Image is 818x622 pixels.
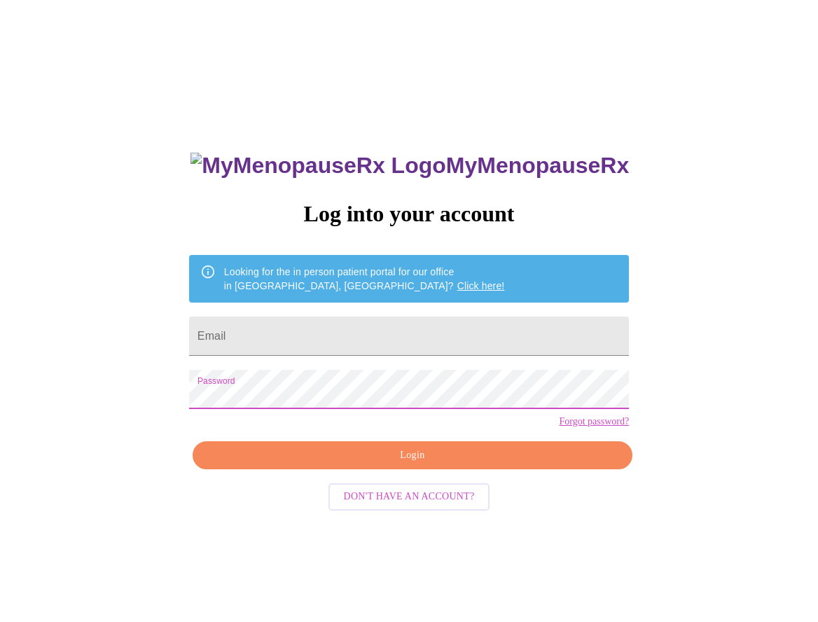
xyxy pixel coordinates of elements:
button: Don't have an account? [328,483,490,511]
a: Click here! [457,280,505,291]
a: Don't have an account? [325,490,494,502]
a: Forgot password? [559,416,629,427]
div: Looking for the in person patient portal for our office in [GEOGRAPHIC_DATA], [GEOGRAPHIC_DATA]? [224,259,505,298]
h3: Log into your account [189,201,629,227]
span: Login [209,447,616,464]
button: Login [193,441,632,470]
h3: MyMenopauseRx [190,153,629,179]
img: MyMenopauseRx Logo [190,153,445,179]
span: Don't have an account? [344,488,475,506]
